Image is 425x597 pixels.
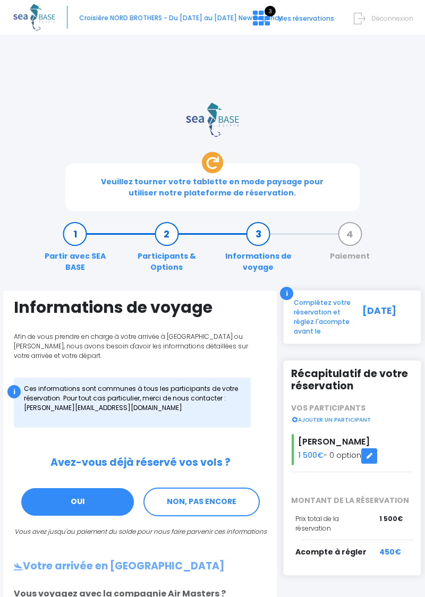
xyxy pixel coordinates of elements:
[14,298,267,317] h1: Informations de voyage
[14,527,267,536] i: Vous avez jusqu'au paiement du solde pour nous faire parvenir ces informations
[7,385,21,398] div: i
[295,514,339,533] span: Prix total de la réservation
[14,332,267,361] p: Afin de vous prendre en charge à votre arrivée à [GEOGRAPHIC_DATA] ou [PERSON_NAME], nous avons b...
[379,547,401,558] span: 450€
[14,378,251,428] div: Ces informations sont communes à tous les participants de votre réservation. Pour tout cas partic...
[244,18,341,27] a: 3 Mes réservations
[283,434,421,465] div: - 0 option
[14,457,267,469] h2: Avez-vous déjà réservé vos vols ?
[298,436,370,448] span: [PERSON_NAME]
[278,14,334,23] span: Mes réservations
[291,414,371,424] a: AJOUTER UN PARTICIPANT
[291,368,413,393] h2: Récapitulatif de votre réservation
[21,488,134,516] a: OUI
[371,14,413,23] span: Déconnexion
[29,228,121,273] a: Partir avec SEA BASE
[325,228,375,262] a: Paiement
[121,228,213,273] a: Participants & Options
[362,298,413,336] div: [DATE]
[295,547,367,557] span: Acompte à régler
[280,287,293,300] div: i
[379,514,403,524] span: 1 500€
[292,298,362,336] div: Complétez votre réservation et réglez l'acompte avant le
[79,13,282,22] span: Croisière NORD BROTHERS - Du [DATE] au [DATE] New Regency
[186,103,239,137] img: logo_color1.png
[283,495,421,506] span: MONTANT DE LA RÉSERVATION
[212,228,304,273] a: Informations de voyage
[14,560,267,573] h2: Votre arrivée en [GEOGRAPHIC_DATA]
[298,450,324,460] span: 1 500€
[265,6,276,16] span: 3
[283,403,421,425] div: VOS PARTICIPANTS
[101,176,324,198] span: Veuillez tourner votre tablette en mode paysage pour utiliser notre plateforme de réservation.
[143,488,260,516] a: NON, PAS ENCORE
